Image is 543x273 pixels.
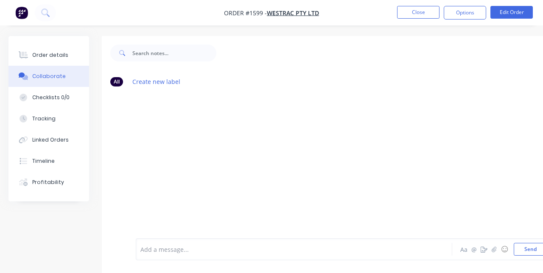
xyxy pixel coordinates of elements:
button: Collaborate [8,66,89,87]
div: Order details [32,51,68,59]
div: Profitability [32,178,64,186]
input: Search notes... [132,45,216,61]
button: Create new label [128,76,185,87]
div: Tracking [32,115,56,123]
button: Edit Order [490,6,533,19]
div: Timeline [32,157,55,165]
button: Close [397,6,439,19]
button: ☺ [499,244,509,254]
img: Factory [15,6,28,19]
div: Checklists 0/0 [32,94,70,101]
div: Collaborate [32,72,66,80]
span: Order #1599 - [224,9,267,17]
button: Tracking [8,108,89,129]
a: WesTrac Pty Ltd [267,9,319,17]
button: Linked Orders [8,129,89,150]
button: Timeline [8,150,89,172]
button: Aa [459,244,469,254]
button: Checklists 0/0 [8,87,89,108]
button: Options [444,6,486,19]
button: @ [469,244,479,254]
button: Order details [8,45,89,66]
div: Linked Orders [32,136,69,144]
div: All [110,77,123,86]
button: Profitability [8,172,89,193]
